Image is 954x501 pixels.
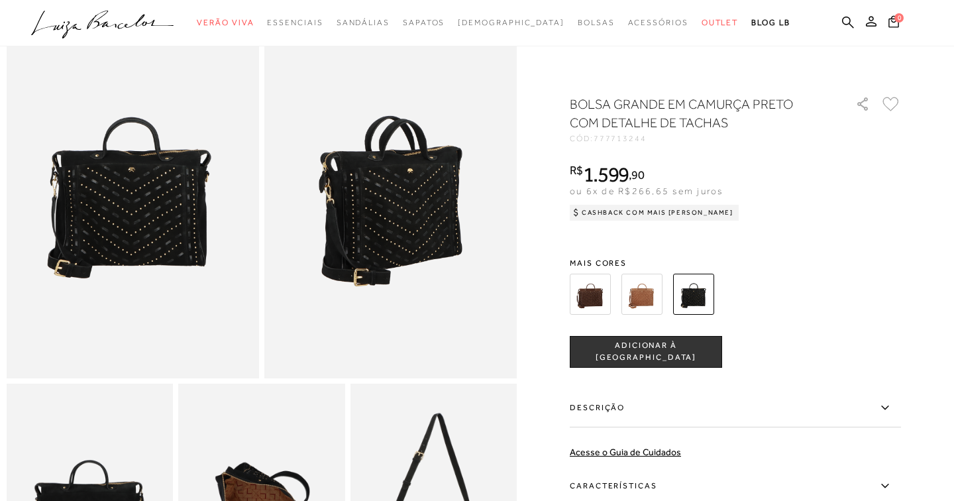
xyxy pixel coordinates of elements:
a: noSubCategoriesText [403,11,445,35]
button: ADICIONAR À [GEOGRAPHIC_DATA] [570,336,722,368]
a: noSubCategoriesText [702,11,739,35]
div: Cashback com Mais [PERSON_NAME] [570,205,739,221]
img: BOLSA GRANDE EM CAMURÇA PRETO COM DETALHE DE TACHAS [673,274,714,315]
span: Verão Viva [197,18,254,27]
span: Sandálias [337,18,390,27]
a: noSubCategoriesText [628,11,688,35]
a: noSubCategoriesText [458,11,564,35]
span: ADICIONAR À [GEOGRAPHIC_DATA] [570,340,721,363]
i: R$ [570,164,583,176]
span: 1.599 [583,162,629,186]
a: BLOG LB [751,11,790,35]
span: Sapatos [403,18,445,27]
img: BOLSA GRANDE EM CAMURÇA CAFÉ COM DETALHE DE TACHAS [570,274,611,315]
span: BLOG LB [751,18,790,27]
span: 777713244 [594,134,647,143]
a: noSubCategoriesText [578,11,615,35]
img: BOLSA GRANDE EM CAMURÇA CARAMELO COM DETALHE DE TACHAS [621,274,662,315]
span: 90 [631,168,644,182]
span: Outlet [702,18,739,27]
span: [DEMOGRAPHIC_DATA] [458,18,564,27]
a: noSubCategoriesText [197,11,254,35]
span: Mais cores [570,259,901,267]
span: ou 6x de R$266,65 sem juros [570,186,723,196]
span: Acessórios [628,18,688,27]
a: Acesse o Guia de Cuidados [570,447,681,457]
div: CÓD: [570,135,835,142]
span: Bolsas [578,18,615,27]
i: , [629,169,644,181]
h1: BOLSA GRANDE EM CAMURÇA PRETO COM DETALHE DE TACHAS [570,95,818,132]
span: Essenciais [267,18,323,27]
label: Descrição [570,389,901,427]
a: noSubCategoriesText [337,11,390,35]
span: 0 [894,13,904,23]
button: 0 [884,15,903,32]
a: noSubCategoriesText [267,11,323,35]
